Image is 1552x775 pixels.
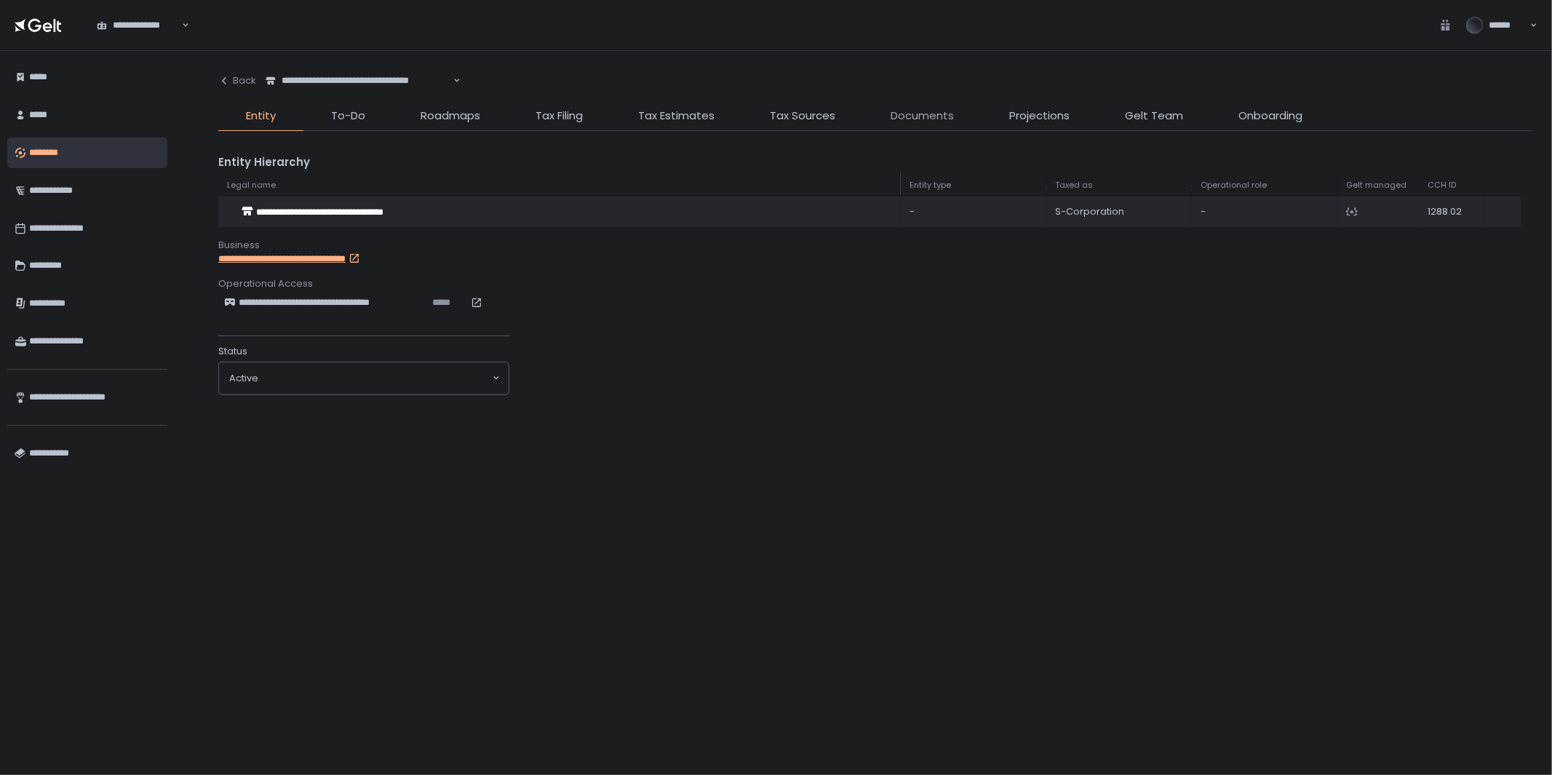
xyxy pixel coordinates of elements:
[87,9,189,40] div: Search for option
[1055,180,1093,191] span: Taxed as
[1009,108,1070,124] span: Projections
[1201,180,1267,191] span: Operational role
[451,73,452,88] input: Search for option
[227,180,276,191] span: Legal name
[1201,205,1329,218] div: -
[536,108,583,124] span: Tax Filing
[218,239,1532,252] div: Business
[910,180,951,191] span: Entity type
[218,65,256,96] button: Back
[218,74,256,87] div: Back
[1055,205,1183,218] div: S-Corporation
[770,108,835,124] span: Tax Sources
[229,372,258,385] span: active
[1428,205,1476,218] div: 1288.02
[638,108,715,124] span: Tax Estimates
[1125,108,1183,124] span: Gelt Team
[421,108,480,124] span: Roadmaps
[258,371,491,386] input: Search for option
[246,108,276,124] span: Entity
[1238,108,1302,124] span: Onboarding
[891,108,954,124] span: Documents
[1428,180,1456,191] span: CCH ID
[331,108,365,124] span: To-Do
[218,277,1532,290] div: Operational Access
[219,362,509,394] div: Search for option
[256,65,461,96] div: Search for option
[1346,180,1406,191] span: Gelt managed
[218,345,247,358] span: Status
[218,154,1532,171] div: Entity Hierarchy
[910,205,1038,218] div: -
